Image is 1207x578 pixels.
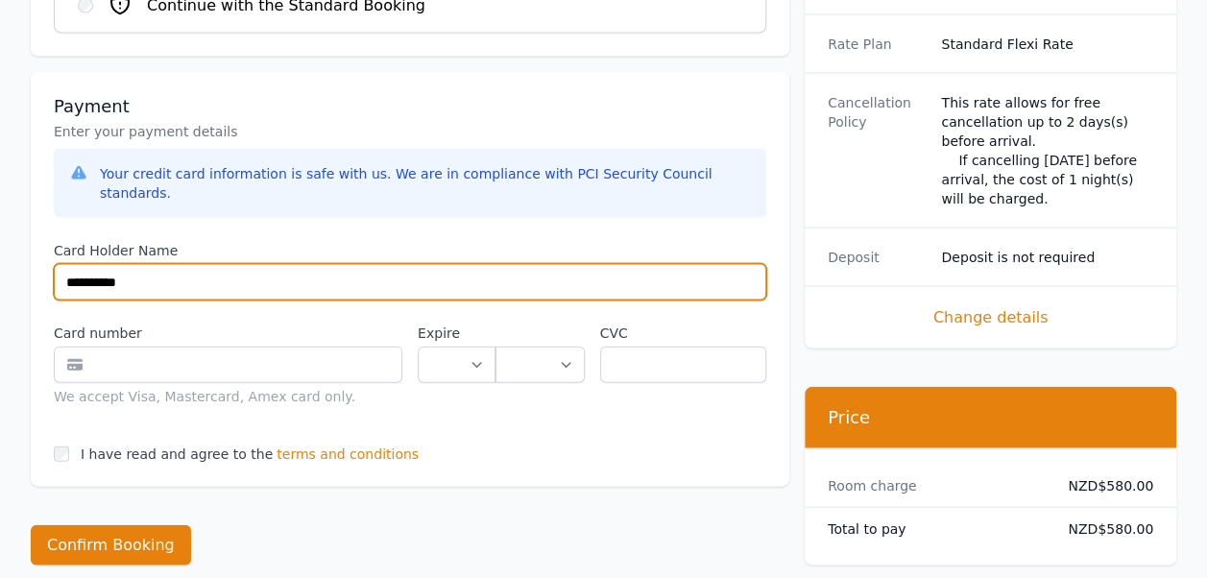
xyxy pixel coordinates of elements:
[1055,519,1153,539] dd: NZD$580.00
[828,519,1040,539] dt: Total to pay
[828,306,1153,329] span: Change details
[100,164,751,203] div: Your credit card information is safe with us. We are in compliance with PCI Security Council stan...
[31,525,191,566] button: Confirm Booking
[81,446,273,462] label: I have read and agree to the
[941,248,1153,267] dd: Deposit is not required
[941,35,1153,54] dd: Standard Flexi Rate
[828,476,1040,495] dt: Room charge
[54,95,766,118] h3: Payment
[54,241,766,260] label: Card Holder Name
[495,324,584,343] label: .
[828,35,926,54] dt: Rate Plan
[828,248,926,267] dt: Deposit
[1055,476,1153,495] dd: NZD$580.00
[54,324,402,343] label: Card number
[54,122,766,141] p: Enter your payment details
[941,93,1153,208] div: This rate allows for free cancellation up to 2 days(s) before arrival. If cancelling [DATE] befor...
[828,406,1153,429] h3: Price
[418,324,495,343] label: Expire
[277,445,419,464] span: terms and conditions
[828,93,926,208] dt: Cancellation Policy
[600,324,767,343] label: CVC
[54,387,402,406] div: We accept Visa, Mastercard, Amex card only.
